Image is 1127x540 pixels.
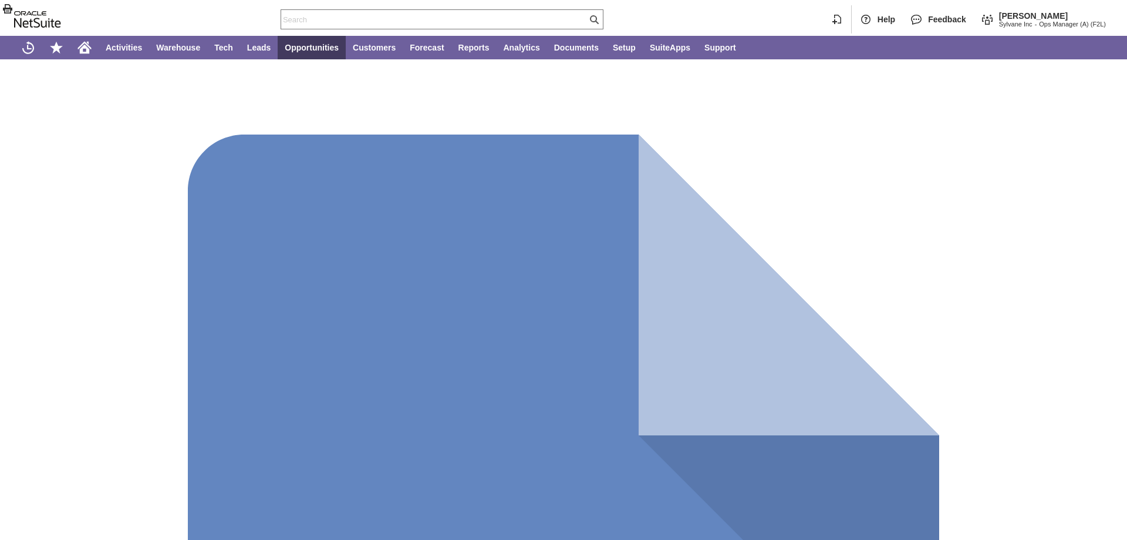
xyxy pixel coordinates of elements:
[928,15,966,24] span: Feedback
[214,43,233,52] span: Tech
[1,2,15,16] img: Print
[504,43,540,52] span: Analytics
[852,3,902,36] div: Help
[451,36,497,59] a: Reports
[1039,21,1106,28] span: Ops Manager (A) (F2L)
[106,43,142,52] span: Activities
[99,36,149,59] a: Activities
[613,43,636,52] span: Setup
[999,21,1032,28] span: Sylvane Inc
[643,36,697,59] a: SuiteApps
[497,36,547,59] a: Analytics
[247,43,271,52] span: Leads
[410,43,444,52] span: Forecast
[554,43,599,52] span: Documents
[285,43,339,52] span: Opportunities
[547,36,606,59] a: Documents
[70,36,99,59] a: Home
[14,36,42,59] a: Recent Records
[606,36,643,59] a: Setup
[346,36,403,59] a: Customers
[403,36,451,59] a: Forecast
[587,12,601,26] svg: Search
[704,43,736,52] span: Support
[207,36,240,59] a: Tech
[823,3,851,36] div: Create New
[697,36,743,59] a: Support
[49,41,63,55] svg: Shortcuts
[902,3,973,36] div: Feedback
[878,15,895,24] span: Help
[14,11,61,28] svg: logo
[240,36,278,59] a: Leads
[353,43,396,52] span: Customers
[458,43,490,52] span: Reports
[973,3,1113,36] div: Change Role
[650,43,690,52] span: SuiteApps
[999,11,1106,21] span: [PERSON_NAME]
[1035,21,1037,28] span: -
[278,36,346,59] a: Opportunities
[156,43,200,52] span: Warehouse
[281,12,587,26] input: Search
[149,36,207,59] a: Warehouse
[77,41,92,55] svg: Home
[42,36,70,59] div: Shortcuts
[21,41,35,55] svg: Recent Records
